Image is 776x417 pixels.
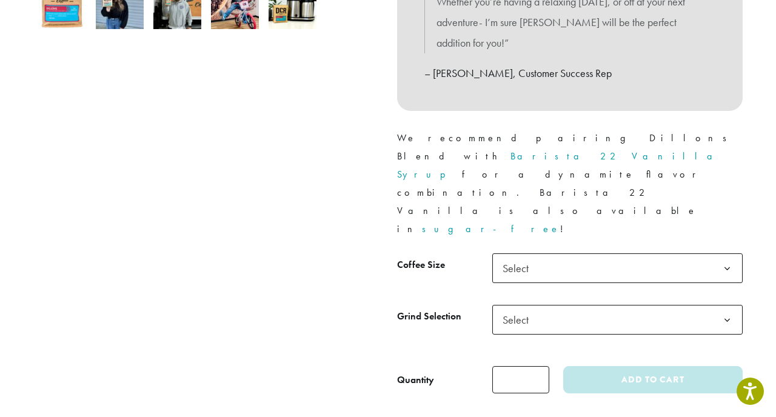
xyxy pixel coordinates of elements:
[397,256,492,274] label: Coffee Size
[492,305,743,335] span: Select
[498,308,541,332] span: Select
[397,373,434,387] div: Quantity
[492,366,549,393] input: Product quantity
[424,63,715,84] p: – [PERSON_NAME], Customer Success Rep
[397,308,492,325] label: Grind Selection
[422,222,560,235] a: sugar-free
[492,253,743,283] span: Select
[498,256,541,280] span: Select
[397,150,722,181] a: Barista 22 Vanilla Syrup
[563,366,743,393] button: Add to cart
[397,129,743,238] p: We recommend pairing Dillons Blend with for a dynamite flavor combination. Barista 22 Vanilla is ...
